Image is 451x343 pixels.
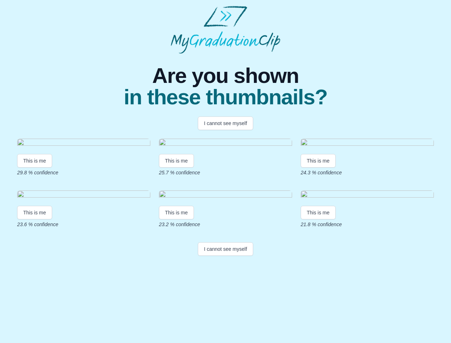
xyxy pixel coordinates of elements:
button: This is me [159,154,194,168]
button: This is me [301,154,336,168]
p: 23.2 % confidence [159,221,292,228]
p: 24.3 % confidence [301,169,434,176]
button: This is me [17,206,52,219]
p: 23.6 % confidence [17,221,150,228]
img: 928e0214805229fa00d899ec85871cfd4496c101.gif [301,139,434,148]
button: This is me [301,206,336,219]
img: 270ca9ff1633d1322d1eeaa8388b4210d93e699f.gif [17,139,150,148]
button: This is me [17,154,52,168]
button: I cannot see myself [198,242,253,256]
p: 29.8 % confidence [17,169,150,176]
span: Are you shown [124,65,327,86]
img: aeec82085a061c8cef5a368dc6412a1ff27e5c23.gif [17,190,150,200]
p: 21.8 % confidence [301,221,434,228]
p: 25.7 % confidence [159,169,292,176]
button: This is me [159,206,194,219]
span: in these thumbnails? [124,86,327,108]
button: I cannot see myself [198,116,253,130]
img: f67def161402077248c8fb752e4d1068ff580c55.gif [159,190,292,200]
img: MyGraduationClip [171,6,281,54]
img: 8875287655248cc50b80906cd08c19aad7bcaa86.gif [159,139,292,148]
img: 793c479427d1e8d8215ed4a6514de290f5b5c295.gif [301,190,434,200]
